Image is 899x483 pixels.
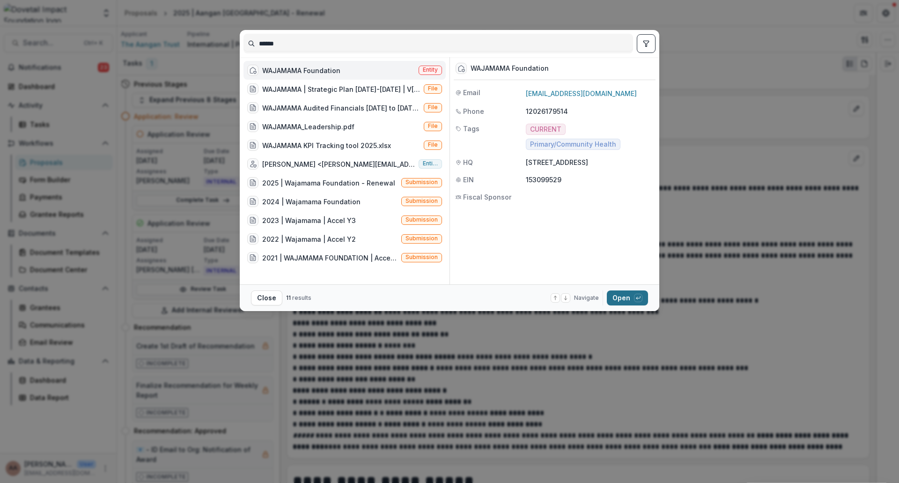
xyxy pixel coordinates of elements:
[530,141,616,149] span: Primary/Community Health
[530,126,561,134] span: CURRENT
[262,103,420,113] div: WAJAMAMA Audited Financials [DATE] to [DATE].pdf
[262,84,420,94] div: WAJAMAMA | Strategic Plan [DATE]-[DATE] | V[DATE] .pdf
[251,290,282,305] button: Close
[262,253,398,263] div: 2021 | WAJAMAMA FOUNDATION | Accel Y1
[526,89,637,97] a: [EMAIL_ADDRESS][DOMAIN_NAME]
[262,178,395,188] div: 2025 | Wajamama Foundation - Renewal
[405,216,438,223] span: Submission
[637,34,656,53] button: toggle filters
[405,198,438,204] span: Submission
[471,65,549,73] div: WAJAMAMA Foundation
[463,157,473,167] span: HQ
[428,85,438,92] span: File
[428,141,438,148] span: File
[574,294,599,302] span: Navigate
[428,104,438,111] span: File
[292,294,311,301] span: results
[262,141,391,150] div: WAJAMAMA KPI Tracking tool 2025.xlsx
[463,175,474,185] span: EIN
[286,294,291,301] span: 11
[405,179,438,186] span: Submission
[423,67,438,73] span: Entity
[262,66,340,75] div: WAJAMAMA Foundation
[262,159,415,169] div: [PERSON_NAME] <[PERSON_NAME][EMAIL_ADDRESS][PERSON_NAME][DOMAIN_NAME]> <[DOMAIN_NAME][EMAIL_ADDRE...
[607,290,648,305] button: Open
[262,215,356,225] div: 2023 | Wajamama | Accel Y3
[526,157,654,167] p: [STREET_ADDRESS]
[405,235,438,242] span: Submission
[428,123,438,129] span: File
[463,106,484,116] span: Phone
[526,106,654,116] p: 12026179514
[405,254,438,260] span: Submission
[262,122,354,132] div: WAJAMAMA_Leadership.pdf
[526,175,654,185] p: 153099529
[463,192,511,202] span: Fiscal Sponsor
[262,197,361,207] div: 2024 | Wajamama Foundation
[262,234,356,244] div: 2022 | Wajamama | Accel Y2
[423,160,438,167] span: Entity user
[463,88,480,97] span: Email
[463,124,479,134] span: Tags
